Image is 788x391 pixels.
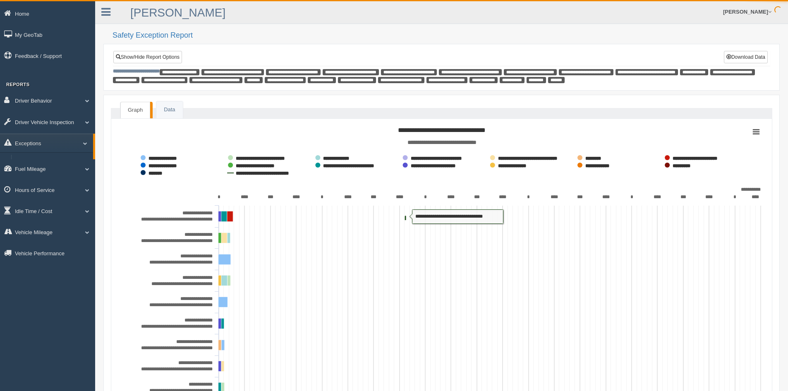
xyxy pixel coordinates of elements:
h2: Safety Exception Report [113,31,780,40]
a: Data [156,101,182,118]
a: Graph [120,102,150,118]
button: Download Data [724,51,768,63]
a: [PERSON_NAME] [130,6,225,19]
a: Show/Hide Report Options [113,51,182,63]
a: Critical Engine Events [15,155,93,170]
